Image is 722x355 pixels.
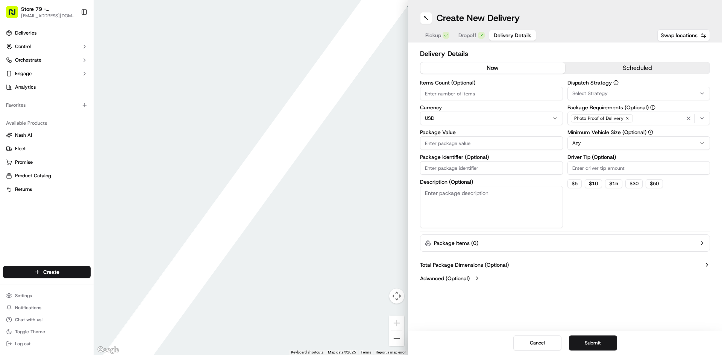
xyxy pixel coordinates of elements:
[43,268,59,276] span: Create
[420,80,563,85] label: Items Count (Optional)
[15,84,36,91] span: Analytics
[389,289,404,304] button: Map camera controls
[458,32,476,39] span: Dropoff
[646,179,663,188] button: $50
[605,179,622,188] button: $15
[420,234,710,252] button: Package Items (0)
[3,326,91,337] button: Toggle Theme
[420,161,563,175] input: Enter package identifier
[3,338,91,349] button: Log out
[6,172,88,179] a: Product Catalog
[3,266,91,278] button: Create
[6,132,88,139] a: Nash AI
[572,90,608,97] span: Select Strategy
[657,29,710,41] button: Swap locations
[15,329,45,335] span: Toggle Theme
[376,350,406,354] a: Report a map error
[15,132,32,139] span: Nash AI
[650,105,655,110] button: Package Requirements (Optional)
[420,275,470,282] label: Advanced (Optional)
[567,161,710,175] input: Enter driver tip amount
[420,130,563,135] label: Package Value
[3,156,91,168] button: Promise
[15,57,41,63] span: Orchestrate
[434,239,478,247] label: Package Items ( 0 )
[3,314,91,325] button: Chat with us!
[21,13,75,19] button: [EMAIL_ADDRESS][DOMAIN_NAME]
[361,350,371,354] a: Terms (opens in new tab)
[420,179,563,184] label: Description (Optional)
[420,261,509,269] label: Total Package Dimensions (Optional)
[3,170,91,182] button: Product Catalog
[15,145,26,152] span: Fleet
[3,117,91,129] div: Available Products
[15,109,58,116] span: Knowledge Base
[21,5,75,13] button: Store 79 - [GEOGRAPHIC_DATA], [GEOGRAPHIC_DATA] (Just Salad)
[567,154,710,160] label: Driver Tip (Optional)
[8,8,23,23] img: Nash
[661,32,698,39] span: Swap locations
[15,172,51,179] span: Product Catalog
[291,350,323,355] button: Keyboard shortcuts
[26,79,95,85] div: We're available if you need us!
[3,302,91,313] button: Notifications
[53,127,91,133] a: Powered byPylon
[425,32,441,39] span: Pickup
[3,81,91,93] a: Analytics
[613,80,619,85] button: Dispatch Strategy
[8,110,14,116] div: 📗
[3,68,91,80] button: Engage
[3,183,91,195] button: Returns
[513,335,561,350] button: Cancel
[96,345,121,355] img: Google
[96,345,121,355] a: Open this area in Google Maps (opens a new window)
[565,62,710,74] button: scheduled
[3,54,91,66] button: Orchestrate
[6,159,88,166] a: Promise
[6,145,88,152] a: Fleet
[3,3,78,21] button: Store 79 - [GEOGRAPHIC_DATA], [GEOGRAPHIC_DATA] (Just Salad)[EMAIL_ADDRESS][DOMAIN_NAME]
[328,350,356,354] span: Map data ©2025
[567,112,710,125] button: Photo Proof of Delivery
[437,12,520,24] h1: Create New Delivery
[3,129,91,141] button: Nash AI
[567,87,710,100] button: Select Strategy
[625,179,643,188] button: $30
[75,127,91,133] span: Pylon
[494,32,531,39] span: Delivery Details
[567,130,710,135] label: Minimum Vehicle Size (Optional)
[8,30,137,42] p: Welcome 👋
[3,41,91,53] button: Control
[420,136,563,150] input: Enter package value
[15,70,32,77] span: Engage
[15,317,42,323] span: Chat with us!
[420,48,710,59] h2: Delivery Details
[567,80,710,85] label: Dispatch Strategy
[15,293,32,299] span: Settings
[15,341,30,347] span: Log out
[6,186,88,193] a: Returns
[15,159,33,166] span: Promise
[20,48,135,56] input: Got a question? Start typing here...
[648,130,653,135] button: Minimum Vehicle Size (Optional)
[15,186,32,193] span: Returns
[420,87,563,100] input: Enter number of items
[3,143,91,155] button: Fleet
[3,27,91,39] a: Deliveries
[5,106,61,119] a: 📗Knowledge Base
[8,72,21,85] img: 1736555255976-a54dd68f-1ca7-489b-9aae-adbdc363a1c4
[15,43,31,50] span: Control
[26,72,123,79] div: Start new chat
[15,30,36,36] span: Deliveries
[389,331,404,346] button: Zoom out
[574,115,623,121] span: Photo Proof of Delivery
[61,106,124,119] a: 💻API Documentation
[3,99,91,111] div: Favorites
[128,74,137,83] button: Start new chat
[420,62,565,74] button: now
[585,179,602,188] button: $10
[420,154,563,160] label: Package Identifier (Optional)
[567,105,710,110] label: Package Requirements (Optional)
